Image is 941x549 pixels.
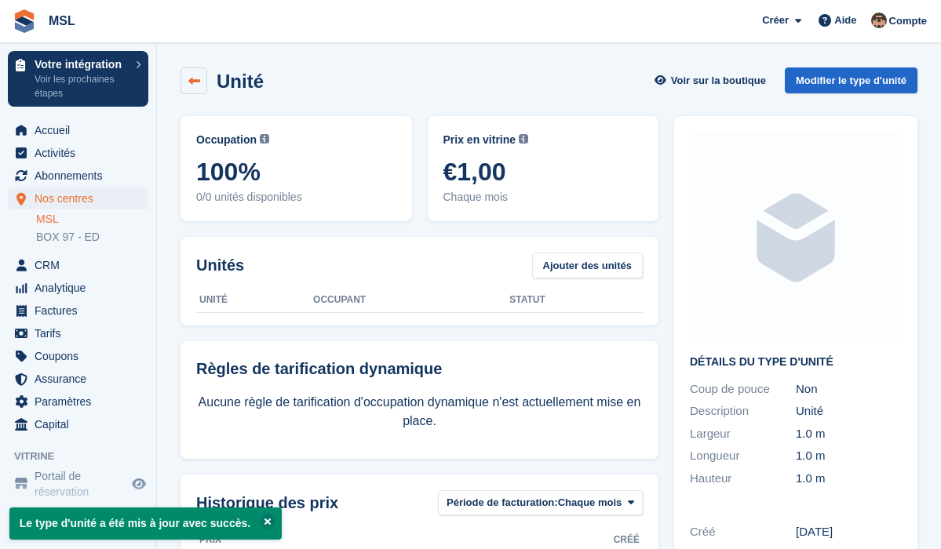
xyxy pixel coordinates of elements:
[35,254,129,276] span: CRM
[35,187,129,209] span: Nos centres
[558,495,622,511] span: Chaque mois
[8,322,148,344] a: menu
[129,474,148,493] a: Boutique d'aperçu
[671,73,766,89] span: Voir sur la boutique
[690,425,796,443] div: Largeur
[834,13,856,28] span: Aide
[690,132,902,344] img: blank-unit-type-icon-ffbac7b88ba66c5e286b0e438baccc4b9c83835d4c34f86887a83fc20ec27e7b.svg
[653,67,772,93] a: Voir sur la boutique
[796,470,902,488] div: 1.0 m
[35,59,128,70] p: Votre intégration
[35,165,129,187] span: Abonnements
[196,253,244,277] h2: Unités
[690,402,796,420] div: Description
[260,134,269,144] img: icon-info-grey-7440780725fd019a000dd9b08b2336e03edf1995a4989e88bcd33f0948082b44.svg
[438,490,643,516] button: Période de facturation: Chaque mois
[443,132,516,148] span: Prix en vitrine
[35,322,129,344] span: Tarifs
[796,523,902,541] div: [DATE]
[35,345,129,367] span: Coupons
[8,51,148,107] a: Votre intégration Voir les prochaines étapes
[690,356,902,369] h2: Détails du type d'unité
[8,254,148,276] a: menu
[14,449,156,464] span: Vitrine
[35,119,129,141] span: Accueil
[35,277,129,299] span: Analytique
[690,470,796,488] div: Hauteur
[796,402,902,420] div: Unité
[8,187,148,209] a: menu
[42,8,82,34] a: MSL
[690,380,796,398] div: Coup de pouce
[690,447,796,465] div: Longueur
[8,468,148,500] a: menu
[532,253,643,278] a: Ajouter des unités
[36,230,148,245] a: BOX 97 - ED
[196,158,396,186] span: 100%
[35,142,129,164] span: Activités
[196,357,643,380] div: Règles de tarification dynamique
[519,134,528,144] img: icon-info-grey-7440780725fd019a000dd9b08b2336e03edf1995a4989e88bcd33f0948082b44.svg
[196,132,257,148] span: Occupation
[871,13,887,28] img: Kévin CHAUVET
[8,119,148,141] a: menu
[443,189,644,205] span: Chaque mois
[614,533,640,547] span: Créé
[196,491,338,514] span: Historique des prix
[796,380,902,398] div: Non
[35,300,129,322] span: Factures
[196,288,313,313] th: Unité
[8,277,148,299] a: menu
[196,393,643,431] p: Aucune règle de tarification d'occupation dynamique n'est actuellement mise en place.
[35,468,129,500] span: Portail de réservation
[889,13,927,29] span: Compte
[13,9,36,33] img: stora-icon-8386f47178a22dfd0bd8f6a31ec36ba5ce8667c1dd55bd0f319d3a0aa187defe.svg
[35,413,129,435] span: Capital
[796,447,902,465] div: 1.0 m
[8,368,148,390] a: menu
[8,142,148,164] a: menu
[509,288,643,313] th: Statut
[762,13,789,28] span: Créer
[36,212,148,227] a: MSL
[9,507,282,540] p: Le type d'unité a été mis à jour avec succès.
[447,495,558,511] span: Période de facturation:
[443,158,644,186] span: €1,00
[35,391,129,413] span: Paramètres
[196,189,396,205] span: 0/0 unités disponibles
[217,71,264,92] h2: Unité
[35,72,128,100] p: Voir les prochaines étapes
[796,425,902,443] div: 1.0 m
[785,67,917,93] a: Modifier le type d'unité
[8,300,148,322] a: menu
[8,391,148,413] a: menu
[8,413,148,435] a: menu
[8,165,148,187] a: menu
[690,523,796,541] div: Créé
[35,368,129,390] span: Assurance
[313,288,509,313] th: Occupant
[8,345,148,367] a: menu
